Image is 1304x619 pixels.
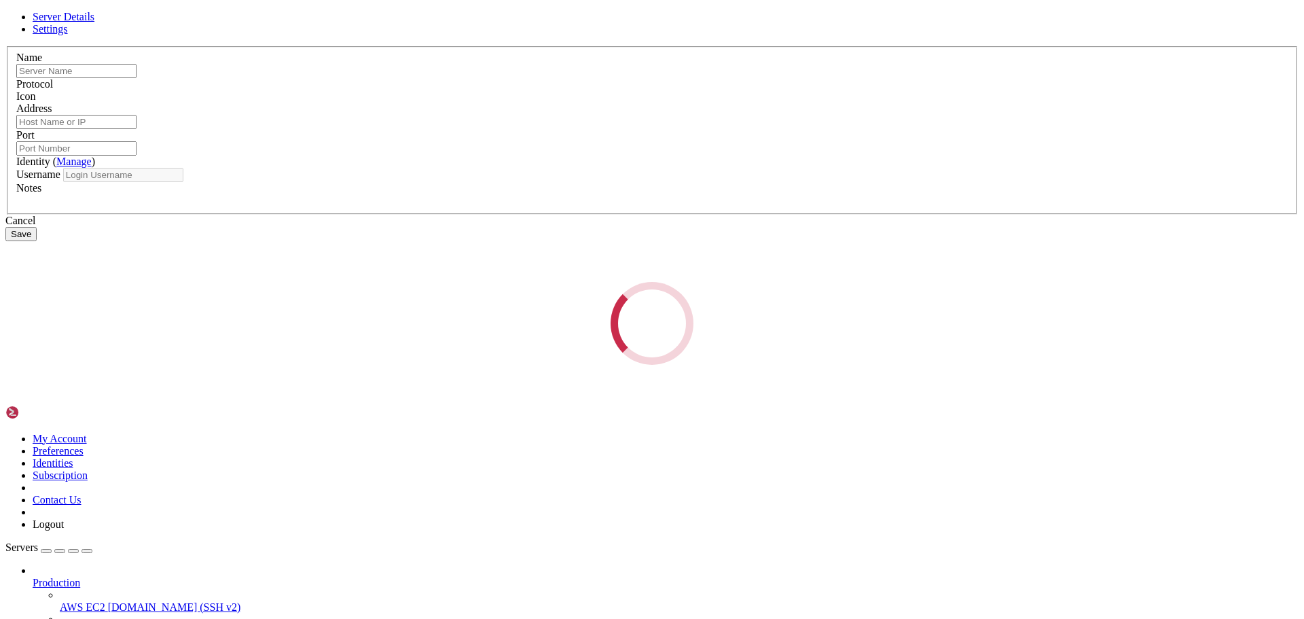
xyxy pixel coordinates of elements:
[56,156,92,167] a: Manage
[60,601,1299,614] a: AWS EC2 [DOMAIN_NAME] (SSH v2)
[16,115,137,129] input: Host Name or IP
[16,52,42,63] label: Name
[108,601,241,613] span: [DOMAIN_NAME] (SSH v2)
[5,406,84,419] img: Shellngn
[60,601,105,613] span: AWS EC2
[16,182,41,194] label: Notes
[33,577,1299,589] a: Production
[33,518,64,530] a: Logout
[33,494,81,506] a: Contact Us
[5,17,11,29] div: (0, 1)
[33,457,73,469] a: Identities
[33,445,84,457] a: Preferences
[33,577,80,588] span: Production
[33,23,68,35] a: Settings
[63,168,183,182] input: Login Username
[16,103,52,114] label: Address
[5,227,37,241] button: Save
[16,78,53,90] label: Protocol
[53,156,95,167] span: ( )
[5,542,38,553] span: Servers
[33,470,88,481] a: Subscription
[5,542,92,553] a: Servers
[16,129,35,141] label: Port
[5,5,1127,17] x-row: Connecting [TECHNICAL_ID]...
[16,169,60,180] label: Username
[16,64,137,78] input: Server Name
[33,11,94,22] a: Server Details
[611,282,693,365] div: Loading...
[33,433,87,444] a: My Account
[5,215,1299,227] div: Cancel
[16,90,35,102] label: Icon
[16,141,137,156] input: Port Number
[60,589,1299,614] li: AWS EC2 [DOMAIN_NAME] (SSH v2)
[16,156,95,167] label: Identity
